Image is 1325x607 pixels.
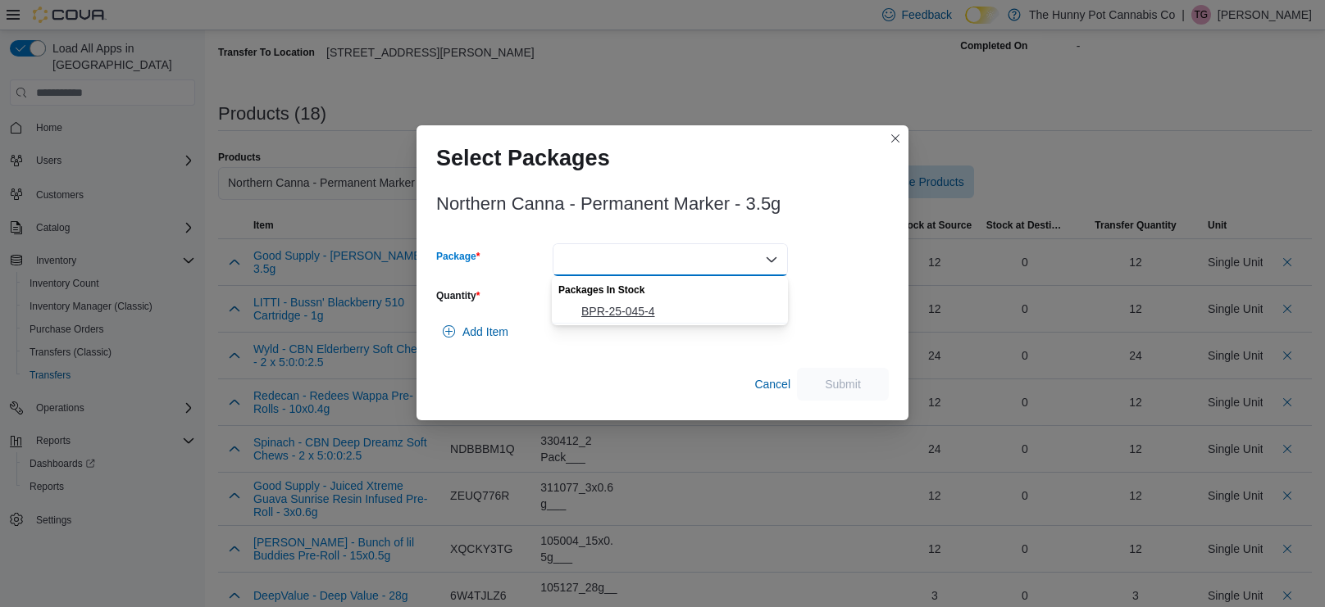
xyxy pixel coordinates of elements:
div: Packages In Stock [552,276,787,300]
button: BPR-25-045-4 [552,300,787,324]
span: Cancel [754,376,790,392]
label: Quantity [436,289,480,302]
label: Package [436,250,480,263]
button: Closes this modal window [886,129,905,148]
span: Submit [825,376,861,392]
span: Add Item [462,324,508,340]
button: Close list of options [765,253,778,266]
h1: Select Packages [436,145,610,171]
div: Choose from the following options [552,276,787,324]
button: Cancel [748,368,797,401]
span: BPR-25-045-4 [581,303,777,319]
button: Submit [797,368,889,401]
h3: Northern Canna - Permanent Marker - 3.5g [436,194,781,214]
button: Add Item [436,315,515,348]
